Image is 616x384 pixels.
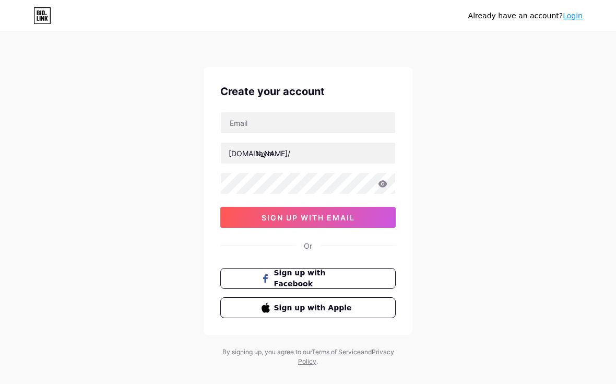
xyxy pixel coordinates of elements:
button: Sign up with Apple [220,297,396,318]
span: Sign up with Facebook [274,267,355,289]
input: username [221,143,395,164]
button: sign up with email [220,207,396,228]
span: Sign up with Apple [274,302,355,313]
div: [DOMAIN_NAME]/ [229,148,290,159]
span: sign up with email [262,213,355,222]
div: Create your account [220,84,396,99]
button: Sign up with Facebook [220,268,396,289]
div: Or [304,240,312,251]
div: By signing up, you agree to our and . [219,347,397,366]
input: Email [221,112,395,133]
a: Login [563,11,583,20]
div: Already have an account? [468,10,583,21]
a: Terms of Service [312,348,361,356]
